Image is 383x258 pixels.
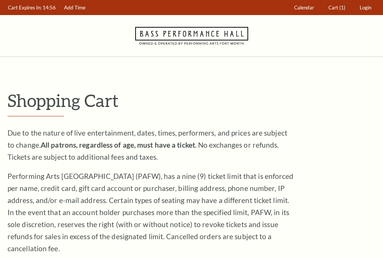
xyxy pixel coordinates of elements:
[328,5,338,11] span: Cart
[41,140,195,149] strong: All patrons, regardless of age, must have a ticket
[360,5,371,11] span: Login
[339,5,345,11] span: (1)
[325,0,349,15] a: Cart (1)
[294,5,314,11] span: Calendar
[61,0,89,15] a: Add Time
[8,5,41,11] span: Cart Expires In:
[356,0,375,15] a: Login
[8,128,287,161] span: Due to the nature of live entertainment, dates, times, performers, and prices are subject to chan...
[43,5,56,11] span: 14:56
[8,170,294,255] p: Performing Arts [GEOGRAPHIC_DATA] (PAFW), has a nine (9) ticket limit that is enforced per name, ...
[291,0,318,15] a: Calendar
[8,91,375,110] p: Shopping Cart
